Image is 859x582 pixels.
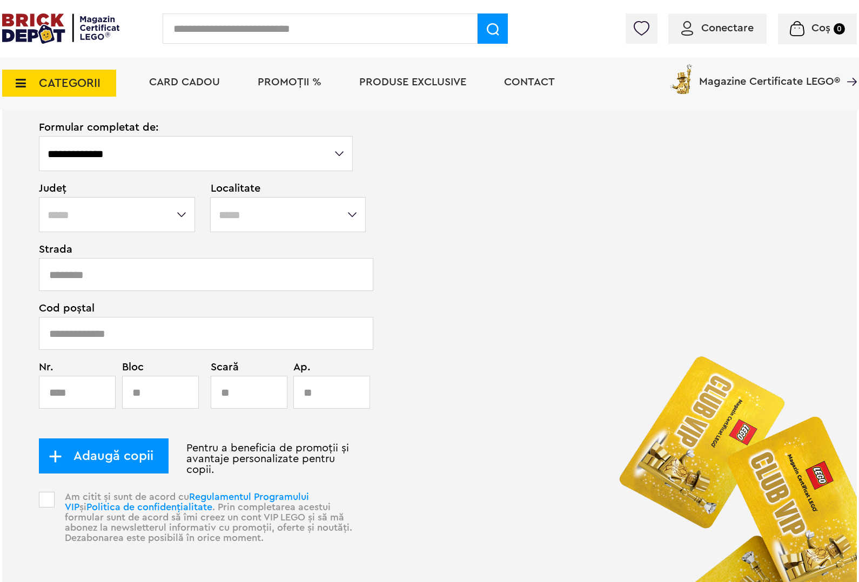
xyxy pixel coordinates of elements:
span: Județ [39,183,197,194]
a: Produse exclusive [359,77,466,87]
span: CATEGORII [39,77,100,89]
span: Cod poștal [39,303,354,314]
p: Am citit și sunt de acord cu și . Prin completarea acestui formular sunt de acord să îmi creez un... [58,492,354,561]
span: Formular completat de: [39,122,354,133]
span: Magazine Certificate LEGO® [699,62,840,87]
span: Bloc [122,362,193,373]
span: Coș [811,23,830,33]
a: Magazine Certificate LEGO® [840,62,857,73]
img: add_child [49,450,62,463]
a: Conectare [681,23,754,33]
a: PROMOȚII % [258,77,321,87]
span: Nr. [39,362,110,373]
span: Localitate [211,183,354,194]
p: Pentru a beneficia de promoții și avantaje personalizate pentru copii. [39,443,354,475]
span: Conectare [701,23,754,33]
span: Scară [211,362,267,373]
a: Politica de confidențialitate [86,502,212,512]
span: Ap. [293,362,338,373]
a: Contact [504,77,555,87]
span: Adaugă copii [62,450,153,462]
a: Card Cadou [149,77,220,87]
small: 0 [834,23,845,35]
a: Regulamentul Programului VIP [65,492,309,512]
